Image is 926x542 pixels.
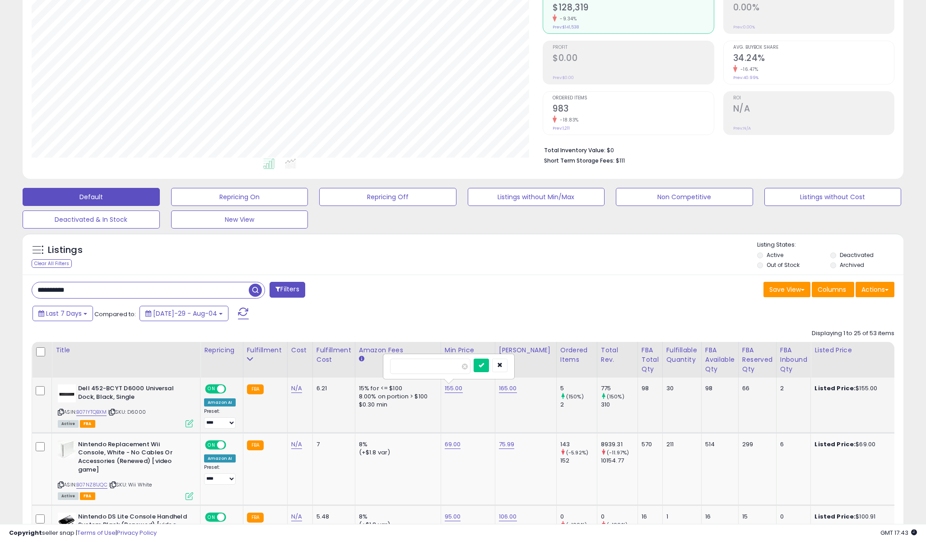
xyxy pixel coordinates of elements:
button: Default [23,188,160,206]
div: 8939.31 [601,440,637,449]
h2: 34.24% [733,53,894,65]
label: Archived [840,261,864,269]
small: Prev: 40.99% [733,75,758,80]
span: $111 [616,156,625,165]
small: Prev: N/A [733,126,751,131]
span: Columns [818,285,846,294]
h5: Listings [48,244,83,257]
span: 2025-08-12 17:43 GMT [880,528,917,537]
div: 7 [316,440,348,449]
div: Ordered Items [560,346,593,364]
a: N/A [291,512,302,521]
a: Terms of Use [77,528,116,537]
div: (+$1.8 var) [359,449,434,457]
small: Prev: $0.00 [553,75,574,80]
span: | SKU: D6000 [108,408,146,416]
b: Short Term Storage Fees: [544,157,614,164]
button: Deactivated & In Stock [23,210,160,229]
button: Listings without Cost [764,188,902,206]
img: 31K0Wss5DHL._SL40_.jpg [58,440,76,458]
div: Repricing [204,346,239,355]
div: 15% for <= $100 [359,384,434,392]
div: seller snap | | [9,529,157,537]
a: B071YTQBXM [76,408,107,416]
span: | SKU: Wii White [109,481,152,488]
span: FBA [80,492,95,500]
p: Listing States: [757,241,903,249]
div: 0 [780,513,804,521]
div: FBA Reserved Qty [742,346,772,374]
div: 514 [705,440,731,449]
b: Nintendo DS Lite Console Handheld System Black (Renewed) [video game] [78,513,188,540]
button: Save View [763,282,810,297]
a: 106.00 [499,512,517,521]
div: 1 [666,513,694,521]
div: 30 [666,384,694,392]
div: Total Rev. [601,346,634,364]
small: (-11.97%) [607,449,629,456]
h2: 0.00% [733,2,894,14]
span: ON [206,513,217,521]
img: 31ruV2E+N5L._SL40_.jpg [58,384,76,402]
div: 8% [359,440,434,449]
small: FBA [247,384,264,394]
a: 165.00 [499,384,517,393]
div: 10154.77 [601,457,637,465]
div: Amazon AI [204,454,236,463]
div: Clear All Filters [32,259,72,268]
div: 2 [560,401,597,409]
div: 775 [601,384,637,392]
div: Min Price [445,346,491,355]
a: 155.00 [445,384,463,393]
div: 211 [666,440,694,449]
div: Displaying 1 to 25 of 53 items [812,329,894,338]
div: FBA Available Qty [705,346,735,374]
label: Deactivated [840,251,874,259]
b: Listed Price: [814,440,856,449]
div: 66 [742,384,769,392]
b: Listed Price: [814,384,856,392]
div: FBA inbound Qty [780,346,807,374]
a: B07NZ81JQC [76,481,107,489]
a: N/A [291,384,302,393]
h2: 983 [553,103,713,116]
div: 16 [642,513,656,521]
span: Compared to: [94,310,136,318]
div: Listed Price [814,346,893,355]
img: 41guhQbJ1CL._SL40_.jpg [58,513,76,531]
small: Prev: $141,538 [553,24,579,30]
div: 98 [705,384,731,392]
small: Amazon Fees. [359,355,364,363]
div: 299 [742,440,769,449]
div: $69.00 [814,440,889,449]
div: 5 [560,384,597,392]
small: (150%) [566,393,584,400]
a: 95.00 [445,512,461,521]
div: 143 [560,440,597,449]
small: FBA [247,513,264,523]
span: ROI [733,96,894,101]
div: 8% [359,513,434,521]
button: Non Competitive [616,188,753,206]
div: Fulfillment [247,346,284,355]
div: $100.91 [814,513,889,521]
span: ON [206,441,217,449]
div: 152 [560,457,597,465]
small: -18.83% [557,117,579,123]
button: Columns [812,282,854,297]
div: 310 [601,401,637,409]
span: All listings currently available for purchase on Amazon [58,420,79,428]
div: Amazon AI [204,398,236,406]
div: 6.21 [316,384,348,392]
div: 98 [642,384,656,392]
div: FBA Total Qty [642,346,659,374]
div: 16 [705,513,731,521]
span: Ordered Items [553,96,713,101]
span: Profit [553,45,713,50]
div: Fulfillable Quantity [666,346,698,364]
strong: Copyright [9,528,42,537]
div: Preset: [204,408,236,429]
span: FBA [80,420,95,428]
div: Amazon Fees [359,346,437,355]
div: $0.30 min [359,401,434,409]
